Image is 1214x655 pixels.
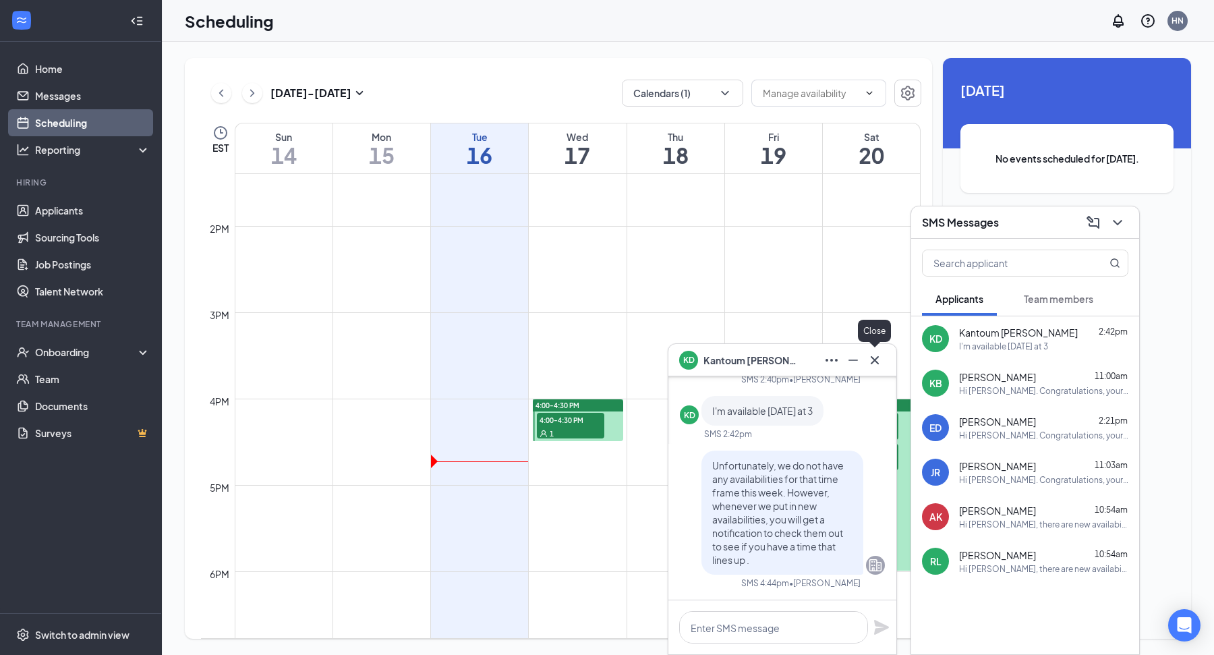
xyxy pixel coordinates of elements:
[431,123,528,173] a: September 16, 2025
[900,85,916,101] svg: Settings
[1140,13,1156,29] svg: QuestionInfo
[35,345,139,359] div: Onboarding
[959,548,1036,562] span: [PERSON_NAME]
[959,519,1128,530] div: Hi [PERSON_NAME], there are new availabilities for an interview. This is a reminder to schedule y...
[211,83,231,103] button: ChevronLeft
[858,320,891,342] div: Close
[684,409,695,421] div: KD
[922,215,999,230] h3: SMS Messages
[712,459,844,566] span: Unfortunately, we do not have any availabilities for that time frame this week. However, whenever...
[529,130,626,144] div: Wed
[16,345,30,359] svg: UserCheck
[929,510,942,523] div: AK
[842,349,864,371] button: Minimize
[864,88,875,98] svg: ChevronDown
[864,349,886,371] button: Cross
[718,86,732,100] svg: ChevronDown
[214,85,228,101] svg: ChevronLeft
[1109,258,1120,268] svg: MagnifyingGlass
[959,504,1036,517] span: [PERSON_NAME]
[959,370,1036,384] span: [PERSON_NAME]
[725,144,822,167] h1: 19
[845,352,861,368] svg: Minimize
[823,352,840,368] svg: Ellipses
[207,308,232,322] div: 3pm
[1109,215,1126,231] svg: ChevronDown
[207,480,232,495] div: 5pm
[959,430,1128,441] div: Hi [PERSON_NAME]. Congratulations, your meeting with [DEMOGRAPHIC_DATA]-fil-A for Back of House T...
[529,123,626,173] a: September 17, 2025
[867,557,884,573] svg: Company
[821,349,842,371] button: Ellipses
[931,465,940,479] div: JR
[235,144,333,167] h1: 14
[1172,15,1184,26] div: HN
[1095,549,1128,559] span: 10:54am
[1107,212,1128,233] button: ChevronDown
[627,130,724,144] div: Thu
[270,86,351,101] h3: [DATE] - [DATE]
[923,250,1082,276] input: Search applicant
[16,628,30,642] svg: Settings
[959,385,1128,397] div: Hi [PERSON_NAME]. Congratulations, your meeting with [DEMOGRAPHIC_DATA]-fil-A for Back of House T...
[35,55,150,82] a: Home
[1095,371,1128,381] span: 11:00am
[431,130,528,144] div: Tue
[789,577,861,589] span: • [PERSON_NAME]
[207,567,232,581] div: 6pm
[1095,505,1128,515] span: 10:54am
[929,332,942,345] div: KD
[987,151,1147,166] span: No events scheduled for [DATE].
[823,123,920,173] a: September 20, 2025
[627,144,724,167] h1: 18
[959,341,1048,352] div: I'm available [DATE] at 3
[789,374,861,385] span: • [PERSON_NAME]
[185,9,274,32] h1: Scheduling
[935,293,983,305] span: Applicants
[16,143,30,156] svg: Analysis
[529,144,626,167] h1: 17
[207,221,232,236] div: 2pm
[959,563,1128,575] div: Hi [PERSON_NAME], there are new availabilities for an interview. This is a reminder to schedule y...
[1099,416,1128,426] span: 2:21pm
[622,80,743,107] button: Calendars (1)ChevronDown
[35,628,129,642] div: Switch to admin view
[333,123,430,173] a: September 15, 2025
[959,415,1036,428] span: [PERSON_NAME]
[712,405,813,417] span: I'm available [DATE] at 3
[212,125,229,141] svg: Clock
[823,144,920,167] h1: 20
[35,393,150,420] a: Documents
[35,197,150,224] a: Applicants
[16,177,148,188] div: Hiring
[130,14,144,28] svg: Collapse
[704,428,752,440] div: SMS 2:42pm
[1085,215,1101,231] svg: ComposeMessage
[35,82,150,109] a: Messages
[894,80,921,107] button: Settings
[1110,13,1126,29] svg: Notifications
[930,554,942,568] div: RL
[959,474,1128,486] div: Hi [PERSON_NAME]. Congratulations, your meeting with [DEMOGRAPHIC_DATA]-fil-A for Back of House T...
[242,83,262,103] button: ChevronRight
[35,109,150,136] a: Scheduling
[823,130,920,144] div: Sat
[1099,326,1128,337] span: 2:42pm
[35,420,150,447] a: SurveysCrown
[431,144,528,167] h1: 16
[333,130,430,144] div: Mon
[35,278,150,305] a: Talent Network
[1095,460,1128,470] span: 11:03am
[741,577,789,589] div: SMS 4:44pm
[35,251,150,278] a: Job Postings
[537,413,604,426] span: 4:00-4:30 PM
[959,326,1078,339] span: Kantoum [PERSON_NAME]
[867,352,883,368] svg: Cross
[35,366,150,393] a: Team
[873,619,890,635] svg: Plane
[929,421,942,434] div: ED
[351,85,368,101] svg: SmallChevronDown
[703,353,798,368] span: Kantoum [PERSON_NAME]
